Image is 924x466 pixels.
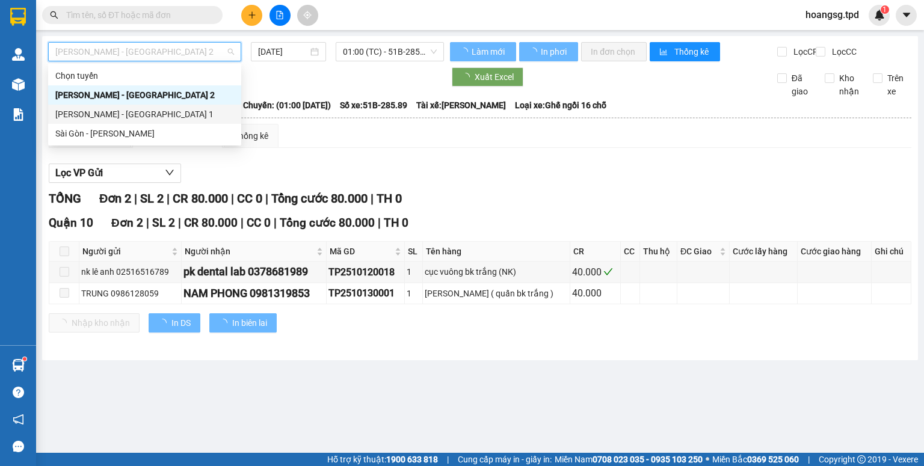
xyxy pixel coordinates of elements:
div: TRUNG 0986128059 [81,287,179,300]
div: Chọn tuyến [55,69,234,82]
span: Kho nhận [834,72,864,98]
img: warehouse-icon [12,48,25,61]
th: CC [621,242,640,262]
span: check [603,267,613,277]
button: In biên lai [209,313,277,333]
span: question-circle [13,387,24,398]
div: TP2510120018 [328,265,402,280]
button: bar-chartThống kê [650,42,720,61]
button: Làm mới [450,42,516,61]
div: Phương Lâm - Sài Gòn 1 [48,105,241,124]
span: Tài xế: [PERSON_NAME] [416,99,506,112]
span: | [447,453,449,466]
span: Lọc CR [789,45,820,58]
span: Đã giao [787,72,816,98]
span: caret-down [901,10,912,20]
span: search [50,11,58,19]
span: | [265,191,268,206]
div: nk lê anh 02516516789 [81,265,179,278]
td: TP2510120018 [327,262,405,283]
button: Nhập kho nhận [49,313,140,333]
div: [PERSON_NAME] - [GEOGRAPHIC_DATA] 2 [55,88,234,102]
th: CR [570,242,620,262]
span: TH 0 [377,191,402,206]
div: 1 [407,287,420,300]
span: Miền Nam [555,453,703,466]
button: In phơi [519,42,578,61]
span: TỔNG [49,191,81,206]
div: pk dental lab 0378681989 [183,263,324,280]
th: Ghi chú [872,242,911,262]
span: Phương Lâm - Sài Gòn 2 [55,43,234,61]
button: In DS [149,313,200,333]
input: Tìm tên, số ĐT hoặc mã đơn [66,8,208,22]
strong: 0369 525 060 [747,455,799,464]
span: | [378,216,381,230]
span: In phơi [541,45,568,58]
button: Xuất Excel [452,67,523,87]
div: Thống kê [234,129,268,143]
span: In biên lai [232,316,267,330]
span: | [231,191,234,206]
span: Đơn 2 [111,216,143,230]
div: cục vuông bk trắng (NK) [425,265,568,278]
span: loading [158,319,171,327]
span: loading [529,48,539,56]
div: TP2510130001 [328,286,402,301]
img: warehouse-icon [12,78,25,91]
button: file-add [269,5,291,26]
strong: 0708 023 035 - 0935 103 250 [593,455,703,464]
button: Lọc VP Gửi [49,164,181,183]
span: Lọc CC [827,45,858,58]
button: caret-down [896,5,917,26]
th: Cước giao hàng [798,242,872,262]
img: warehouse-icon [12,359,25,372]
span: down [165,168,174,177]
span: Tổng cước 80.000 [271,191,368,206]
input: 13/10/2025 [258,45,307,58]
span: In DS [171,316,191,330]
div: Sài Gòn - Phương Lâm [48,124,241,143]
span: ⚪️ [706,457,709,462]
span: Đơn 2 [99,191,131,206]
div: Chọn tuyến [48,66,241,85]
span: loading [460,48,470,56]
div: [PERSON_NAME] - [GEOGRAPHIC_DATA] 1 [55,108,234,121]
span: 01:00 (TC) - 51B-285.89 [343,43,437,61]
span: Loại xe: Ghế ngồi 16 chỗ [515,99,606,112]
img: solution-icon [12,108,25,121]
sup: 1 [881,5,889,14]
span: | [146,216,149,230]
span: plus [248,11,256,19]
button: aim [297,5,318,26]
span: Xuất Excel [475,70,514,84]
span: loading [461,73,475,81]
span: copyright [857,455,866,464]
th: Cước lấy hàng [730,242,798,262]
span: Hỗ trợ kỹ thuật: [327,453,438,466]
span: | [808,453,810,466]
div: Phương Lâm - Sài Gòn 2 [48,85,241,105]
span: ĐC Giao [680,245,717,258]
span: SL 2 [152,216,175,230]
span: 1 [882,5,887,14]
span: aim [303,11,312,19]
button: plus [241,5,262,26]
th: Thu hộ [640,242,677,262]
span: message [13,441,24,452]
span: notification [13,414,24,425]
div: NAM PHONG 0981319853 [183,285,324,302]
span: CC 0 [237,191,262,206]
span: CR 80.000 [173,191,228,206]
span: CC 0 [247,216,271,230]
span: Thống kê [674,45,710,58]
span: Làm mới [472,45,507,58]
td: TP2510130001 [327,283,405,304]
span: Miền Bắc [712,453,799,466]
span: | [371,191,374,206]
span: Số xe: 51B-285.89 [340,99,407,112]
span: Mã GD [330,245,392,258]
span: | [134,191,137,206]
span: | [167,191,170,206]
span: | [274,216,277,230]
